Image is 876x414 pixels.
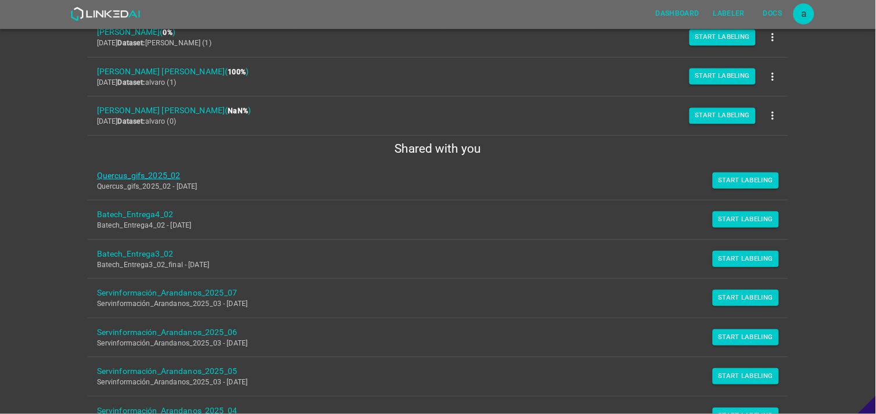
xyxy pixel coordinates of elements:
h5: Shared with you [88,141,788,157]
button: Open settings [794,3,814,24]
p: Servinformación_Arandanos_2025_03 - [DATE] [97,299,760,309]
b: NaN% [228,107,248,115]
span: [DATE] [PERSON_NAME] (1) [97,39,211,47]
a: Servinformación_Arandanos_2025_07 [97,287,760,299]
button: Start Labeling [713,290,780,306]
button: more [760,103,786,129]
a: [PERSON_NAME](0%)[DATE]Dataset:[PERSON_NAME] (1) [88,18,788,57]
span: [DATE] alvaro (0) [97,117,176,125]
b: Dataset: [118,39,145,47]
button: Start Labeling [713,368,780,384]
a: Batech_Entrega4_02 [97,208,760,221]
button: Start Labeling [713,251,780,267]
a: Docs [752,2,794,26]
button: Start Labeling [690,29,756,45]
img: LinkedAI [70,7,141,21]
button: Start Labeling [690,69,756,85]
a: Quercus_gifs_2025_02 [97,170,760,182]
a: [PERSON_NAME] [PERSON_NAME](100%)[DATE]Dataset:alvaro (1) [88,57,788,96]
span: [DATE] alvaro (1) [97,78,176,87]
p: Servinformación_Arandanos_2025_03 - [DATE] [97,377,760,388]
button: more [760,63,786,89]
span: [PERSON_NAME] ( ) [97,26,760,38]
button: Start Labeling [690,107,756,124]
p: Servinformación_Arandanos_2025_03 - [DATE] [97,339,760,349]
button: Start Labeling [713,211,780,228]
a: Labeler [706,2,752,26]
b: 100% [228,68,246,76]
button: Docs [754,4,791,23]
button: more [760,24,786,51]
button: Start Labeling [713,172,780,189]
p: Batech_Entrega3_02_final - [DATE] [97,260,760,271]
span: [PERSON_NAME] [PERSON_NAME] ( ) [97,66,760,78]
b: 0% [163,28,173,37]
a: Batech_Entrega3_02 [97,248,760,260]
button: Labeler [709,4,749,23]
a: [PERSON_NAME] [PERSON_NAME](NaN%)[DATE]Dataset:alvaro (0) [88,96,788,135]
span: [PERSON_NAME] [PERSON_NAME] ( ) [97,105,760,117]
b: Dataset: [118,117,145,125]
div: a [794,3,814,24]
p: Batech_Entrega4_02 - [DATE] [97,221,760,231]
button: Start Labeling [713,329,780,345]
button: Dashboard [651,4,704,23]
p: Quercus_gifs_2025_02 - [DATE] [97,182,760,192]
a: Servinformación_Arandanos_2025_05 [97,365,760,377]
a: Servinformación_Arandanos_2025_06 [97,326,760,339]
a: Dashboard [649,2,706,26]
b: Dataset: [118,78,145,87]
